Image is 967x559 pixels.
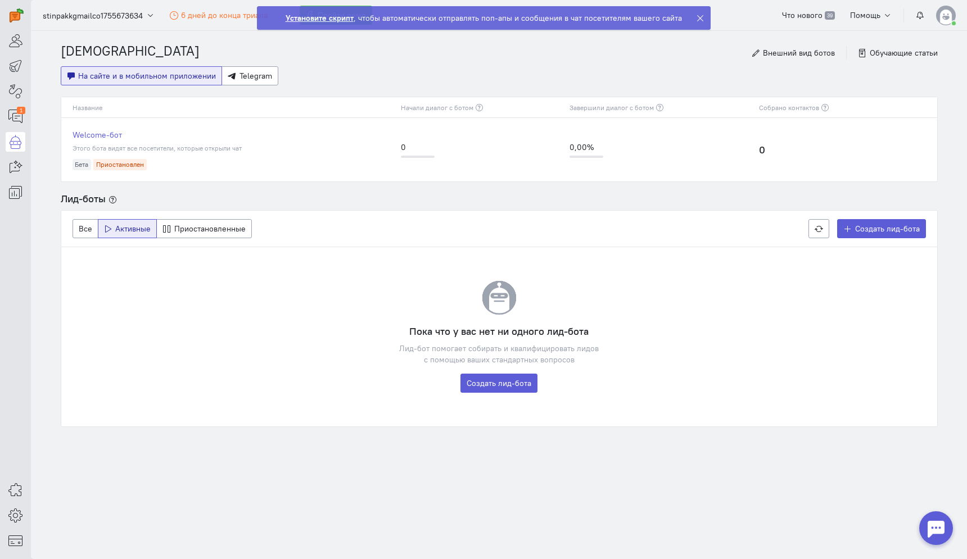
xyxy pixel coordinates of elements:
strong: Установите скрипт [286,13,354,23]
a: Создать лид-бота [837,219,926,238]
button: Telegram [222,66,278,85]
a: 1 [6,107,25,126]
span: Внешний вид ботов [763,48,835,58]
a: Welcome-бот [73,129,390,140]
span: Создать лид-бота [855,224,920,234]
span: Приостановленные [174,224,246,234]
button: Приостановленные [156,219,252,238]
div: , чтобы автоматически отправлять поп-апы и сообщения в чат посетителям вашего сайта [286,12,682,24]
nav: breadcrumb [61,31,200,66]
h4: 0 [759,144,894,156]
span: stinpakkgmailco1755673634 [43,10,143,21]
button: Внешний вид ботов [752,46,835,60]
a: Создать лид-бота [460,374,537,393]
span: Что нового [782,10,823,20]
span: Завершили диалог с ботом [570,103,654,112]
h4: Пока что у вас нет ни одного лид-бота [95,326,903,337]
a: Что нового 39 [776,6,841,25]
span: Лид-боты [61,192,106,205]
span: Приостановлен [96,160,144,169]
span: Обучающие статьи [870,48,938,58]
button: На сайте и в мобильном приложении [61,66,223,85]
button: Помощь [844,6,898,25]
button: Все [73,219,98,238]
span: На сайте и в мобильном приложении [78,71,216,81]
div: 1 [17,107,25,114]
span: Активные [115,224,151,234]
span: Помощь [850,10,880,20]
img: zero-data-all.svg [482,281,516,315]
div: 0,00% [570,142,603,153]
span: Все [79,224,92,234]
button: Активные [98,219,157,238]
div: 0 [401,142,435,153]
th: Название [61,97,395,118]
button: stinpakkgmailco1755673634 [37,5,161,25]
div: Лид-бот помогает собирать и квалифицировать лидов с помощью ваших стандартных вопросов [95,343,903,365]
a: Обучающие статьи [858,47,938,58]
span: Начали диалог с ботом [401,103,473,112]
span: Собрано контактов [759,103,819,112]
img: carrot-quest.svg [10,8,24,22]
span: Telegram [240,71,272,81]
span: Этого бота видят все посетители, которые открыли чат [73,144,242,152]
span: 39 [825,11,834,20]
li: [DEMOGRAPHIC_DATA] [61,42,200,61]
img: default-v4.png [936,6,956,25]
span: 6 дней до конца триала [181,10,268,20]
div: Бета [73,159,92,171]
